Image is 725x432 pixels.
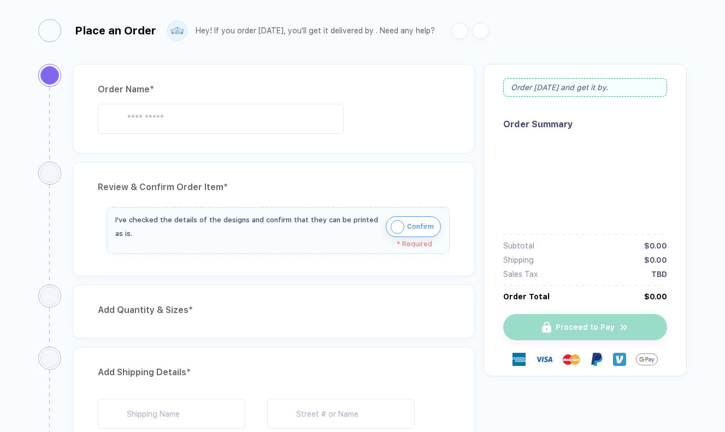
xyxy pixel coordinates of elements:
[503,119,667,129] div: Order Summary
[590,353,603,366] img: Paypal
[391,220,404,234] img: icon
[644,241,667,250] div: $0.00
[407,218,434,235] span: Confirm
[386,216,441,237] button: iconConfirm
[651,270,667,279] div: TBD
[644,256,667,264] div: $0.00
[563,351,580,368] img: master-card
[98,179,450,196] div: Review & Confirm Order Item
[503,78,667,97] div: Order [DATE] and get it by .
[535,351,553,368] img: visa
[512,353,526,366] img: express
[503,241,534,250] div: Subtotal
[644,292,667,301] div: $0.00
[98,81,450,98] div: Order Name
[503,256,534,264] div: Shipping
[115,240,432,248] div: * Required
[75,24,156,37] div: Place an Order
[168,21,187,40] img: user profile
[115,213,380,240] div: I've checked the details of the designs and confirm that they can be printed as is.
[636,348,658,370] img: GPay
[98,301,450,319] div: Add Quantity & Sizes
[98,364,450,381] div: Add Shipping Details
[503,292,550,301] div: Order Total
[196,26,435,35] div: Hey! If you order [DATE], you'll get it delivered by . Need any help?
[613,353,626,366] img: Venmo
[503,270,538,279] div: Sales Tax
